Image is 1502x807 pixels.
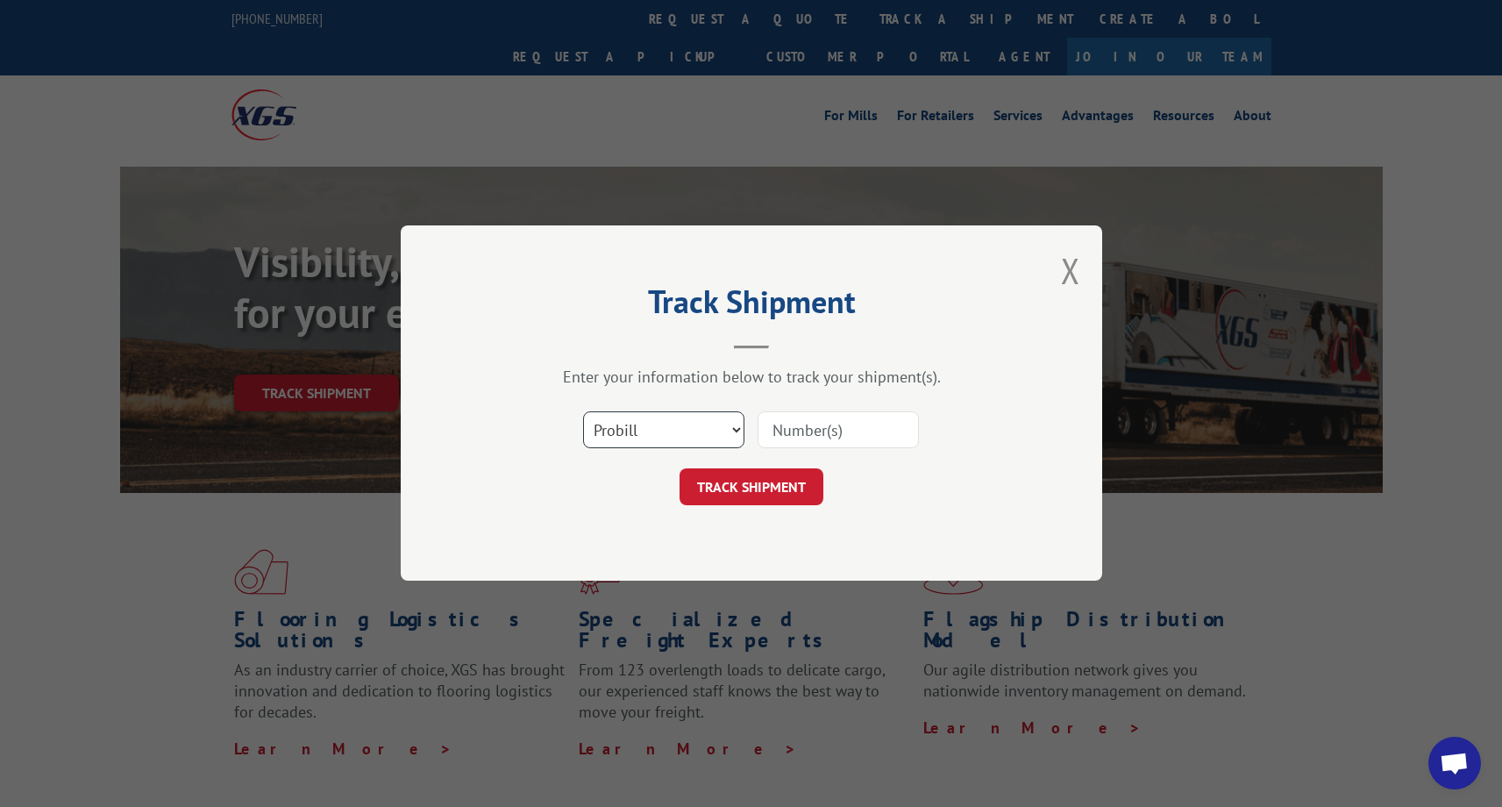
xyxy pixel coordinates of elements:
h2: Track Shipment [488,289,1014,323]
button: TRACK SHIPMENT [680,469,823,506]
button: Close modal [1061,247,1080,294]
div: Open chat [1428,737,1481,789]
div: Enter your information below to track your shipment(s). [488,368,1014,388]
input: Number(s) [758,412,919,449]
